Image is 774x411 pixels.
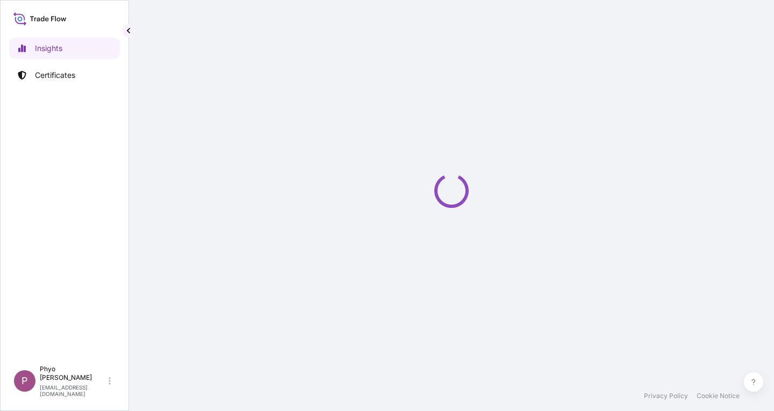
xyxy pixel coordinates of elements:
a: Insights [9,38,120,59]
p: [EMAIL_ADDRESS][DOMAIN_NAME] [40,384,106,397]
p: Phyo [PERSON_NAME] [40,365,106,382]
p: Insights [35,43,62,54]
a: Privacy Policy [644,392,688,400]
a: Certificates [9,64,120,86]
a: Cookie Notice [697,392,740,400]
span: P [21,376,28,386]
p: Certificates [35,70,75,81]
